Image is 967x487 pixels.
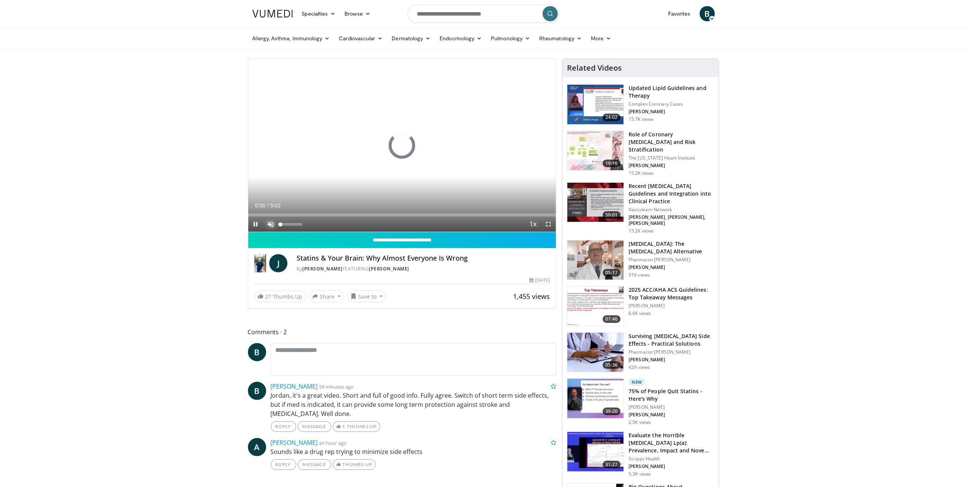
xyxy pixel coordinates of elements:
img: 79764dec-74e5-4d11-9932-23f29d36f9dc.150x105_q85_crop-smart_upscale.jpg [567,379,624,418]
h3: 2025 ACC/AHA ACS Guidelines: Top Takeaway Messages [629,286,714,301]
a: Dermatology [387,31,435,46]
a: [PERSON_NAME] [369,266,409,272]
span: / [267,202,269,209]
span: Comments 2 [248,327,557,337]
h3: Surviving [MEDICAL_DATA] Side Effects - Practical Solutions [629,332,714,348]
span: 5:02 [270,202,281,209]
p: [PERSON_NAME] [629,412,714,418]
a: Specialties [297,6,340,21]
p: Scripps Health [629,456,714,462]
h4: Related Videos [567,63,622,73]
p: [PERSON_NAME] [629,463,714,470]
h4: Statins & Your Brain: Why Almost Everyone Is Wrong [297,254,550,262]
img: 1efa8c99-7b8a-4ab5-a569-1c219ae7bd2c.150x105_q85_crop-smart_upscale.jpg [567,131,624,171]
span: 39:20 [603,408,621,415]
img: 77f671eb-9394-4acc-bc78-a9f077f94e00.150x105_q85_crop-smart_upscale.jpg [567,85,624,124]
span: 27 [265,293,272,300]
p: [PERSON_NAME] [629,163,714,169]
a: Rheumatology [535,31,586,46]
span: 0:00 [255,202,265,209]
span: 24:02 [603,114,621,121]
a: 24:02 Updated Lipid Guidelines and Therapy Complex Coronary Cases [PERSON_NAME] 15.7K views [567,84,714,125]
button: Save to [347,290,386,302]
a: More [586,31,616,46]
video-js: Video Player [248,59,556,232]
p: 6.6K views [629,310,651,316]
button: Playback Rate [526,217,541,232]
img: 1778299e-4205-438f-a27e-806da4d55abe.150x105_q85_crop-smart_upscale.jpg [567,333,624,372]
a: Cardiovascular [334,31,387,46]
img: Dr. Jordan Rennicke [254,254,267,272]
p: 2.5K views [629,419,651,425]
a: Message [298,459,331,470]
a: Reply [271,459,296,470]
span: 1,455 views [513,292,550,301]
small: an hour ago [319,440,347,446]
a: 31:27 Evaluate the Horrible [MEDICAL_DATA] Lp(a): Prevalence, Impact and Nove… Scripps Health [PE... [567,432,714,477]
button: Fullscreen [541,217,556,232]
div: [DATE] [529,277,550,284]
a: J [269,254,287,272]
p: 429 views [629,364,650,370]
img: ce9609b9-a9bf-4b08-84dd-8eeb8ab29fc6.150x105_q85_crop-smart_upscale.jpg [567,240,624,280]
a: Thumbs Up [333,459,376,470]
span: 05:17 [603,269,621,277]
p: The [US_STATE] Heart Institute [629,155,714,161]
p: Jordan, it's a great video. Short and full of good info. Fully agree. Switch of short term side e... [271,391,557,418]
p: Sounds like a drug rep trying to minimize side effects [271,447,557,456]
span: 31:27 [603,461,621,468]
a: 27 Thumbs Up [254,291,306,302]
button: Share [309,290,345,302]
a: Endocrinology [435,31,486,46]
p: Pharmacist [PERSON_NAME] [629,257,714,263]
a: 59:01 Recent [MEDICAL_DATA] Guidelines and Integration into Clinical Practice Vasculearn Network ... [567,182,714,234]
h3: Evaluate the Horrible [MEDICAL_DATA] Lp(a): Prevalence, Impact and Nove… [629,432,714,454]
a: B [700,6,715,21]
button: Pause [248,217,264,232]
a: B [248,343,266,361]
p: 15.2K views [629,228,654,234]
p: [PERSON_NAME], [PERSON_NAME], [PERSON_NAME] [629,214,714,226]
span: 07:46 [603,315,621,323]
span: 1 [342,424,345,429]
a: Message [298,421,331,432]
p: 15.7K views [629,116,654,122]
a: 05:17 [MEDICAL_DATA]: The [MEDICAL_DATA] Alternative Pharmacist [PERSON_NAME] [PERSON_NAME] 516 v... [567,240,714,280]
button: Unmute [264,217,279,232]
p: [PERSON_NAME] [629,404,714,410]
p: [PERSON_NAME] [629,264,714,270]
p: [PERSON_NAME] [629,357,714,363]
img: f6e6f883-ccb1-4253-bcd6-da3bfbdd46bb.150x105_q85_crop-smart_upscale.jpg [567,432,624,471]
h3: Recent [MEDICAL_DATA] Guidelines and Integration into Clinical Practice [629,182,714,205]
span: 19:16 [603,160,621,167]
p: New [629,378,645,386]
a: A [248,438,266,456]
a: [PERSON_NAME] [302,266,343,272]
input: Search topics, interventions [408,5,560,23]
a: 19:16 Role of Coronary [MEDICAL_DATA] and Risk Stratification The [US_STATE] Heart Institute [PER... [567,131,714,176]
small: 59 minutes ago [319,383,354,390]
a: Browse [340,6,375,21]
div: Progress Bar [248,213,556,217]
p: Complex Coronary Cases [629,101,714,107]
p: 15.2K views [629,170,654,176]
div: Volume Level [281,223,302,226]
h3: Role of Coronary [MEDICAL_DATA] and Risk Stratification [629,131,714,153]
a: Favorites [664,6,695,21]
p: Pharmacist [PERSON_NAME] [629,349,714,355]
a: Reply [271,421,296,432]
div: By FEATURING [297,266,550,272]
a: 05:36 Surviving [MEDICAL_DATA] Side Effects - Practical Solutions Pharmacist [PERSON_NAME] [PERSO... [567,332,714,373]
h3: 75% of People Quit Statins - Here's Why [629,387,714,403]
a: Pulmonology [486,31,535,46]
p: 516 views [629,272,650,278]
span: 05:36 [603,361,621,369]
p: 5.3K views [629,471,651,477]
p: [PERSON_NAME] [629,109,714,115]
h3: [MEDICAL_DATA]: The [MEDICAL_DATA] Alternative [629,240,714,255]
img: 369ac253-1227-4c00-b4e1-6e957fd240a8.150x105_q85_crop-smart_upscale.jpg [567,286,624,326]
a: 1 Thumbs Up [333,421,380,432]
